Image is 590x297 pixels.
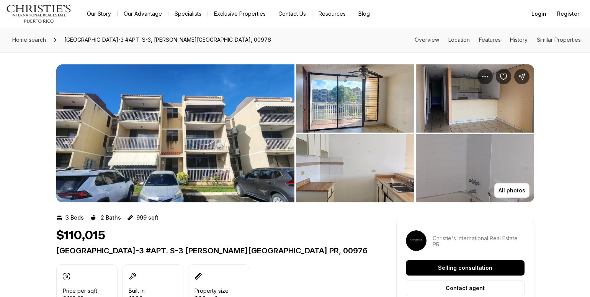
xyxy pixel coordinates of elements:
[296,64,534,202] li: 2 of 4
[56,64,294,202] li: 1 of 4
[136,215,159,221] p: 999 sqft
[416,134,534,202] button: View image gallery
[433,235,525,248] p: Christie's International Real Estate PR
[438,265,492,271] p: Selling consultation
[65,215,84,221] p: 3 Beds
[272,8,312,19] button: Contact Us
[61,34,274,46] span: [GEOGRAPHIC_DATA]-3 #APT. S-3, [PERSON_NAME][GEOGRAPHIC_DATA], 00976
[118,8,168,19] a: Our Advantage
[552,6,584,21] button: Register
[9,34,49,46] a: Home search
[81,8,117,19] a: Our Story
[208,8,272,19] a: Exclusive Properties
[415,36,439,43] a: Skip to: Overview
[56,246,369,255] p: [GEOGRAPHIC_DATA]-3 #APT. S-3 [PERSON_NAME][GEOGRAPHIC_DATA] PR, 00976
[63,288,97,294] p: Price per sqft
[168,8,208,19] a: Specialists
[448,36,470,43] a: Skip to: Location
[12,36,46,43] span: Home search
[496,69,511,84] button: Save Property: PLAZA DEL PARQUE S-3 #APT. S-3
[406,280,525,296] button: Contact agent
[527,6,551,21] button: Login
[312,8,352,19] a: Resources
[56,64,534,202] div: Listing Photos
[537,36,581,43] a: Skip to: Similar Properties
[494,183,530,198] button: All photos
[514,69,530,84] button: Share Property: PLAZA DEL PARQUE S-3 #APT. S-3
[557,11,579,17] span: Register
[296,134,414,202] button: View image gallery
[101,215,121,221] p: 2 Baths
[56,64,294,202] button: View image gallery
[352,8,376,19] a: Blog
[498,187,525,194] p: All photos
[479,36,501,43] a: Skip to: Features
[416,64,534,133] button: View image gallery
[406,260,525,276] button: Selling consultation
[446,285,485,291] p: Contact agent
[129,288,145,294] p: Built in
[6,5,72,23] img: logo
[194,288,229,294] p: Property size
[510,36,528,43] a: Skip to: History
[477,69,493,84] button: Property options
[415,37,581,43] nav: Page section menu
[296,64,414,133] button: View image gallery
[531,11,546,17] span: Login
[56,228,105,243] h1: $110,015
